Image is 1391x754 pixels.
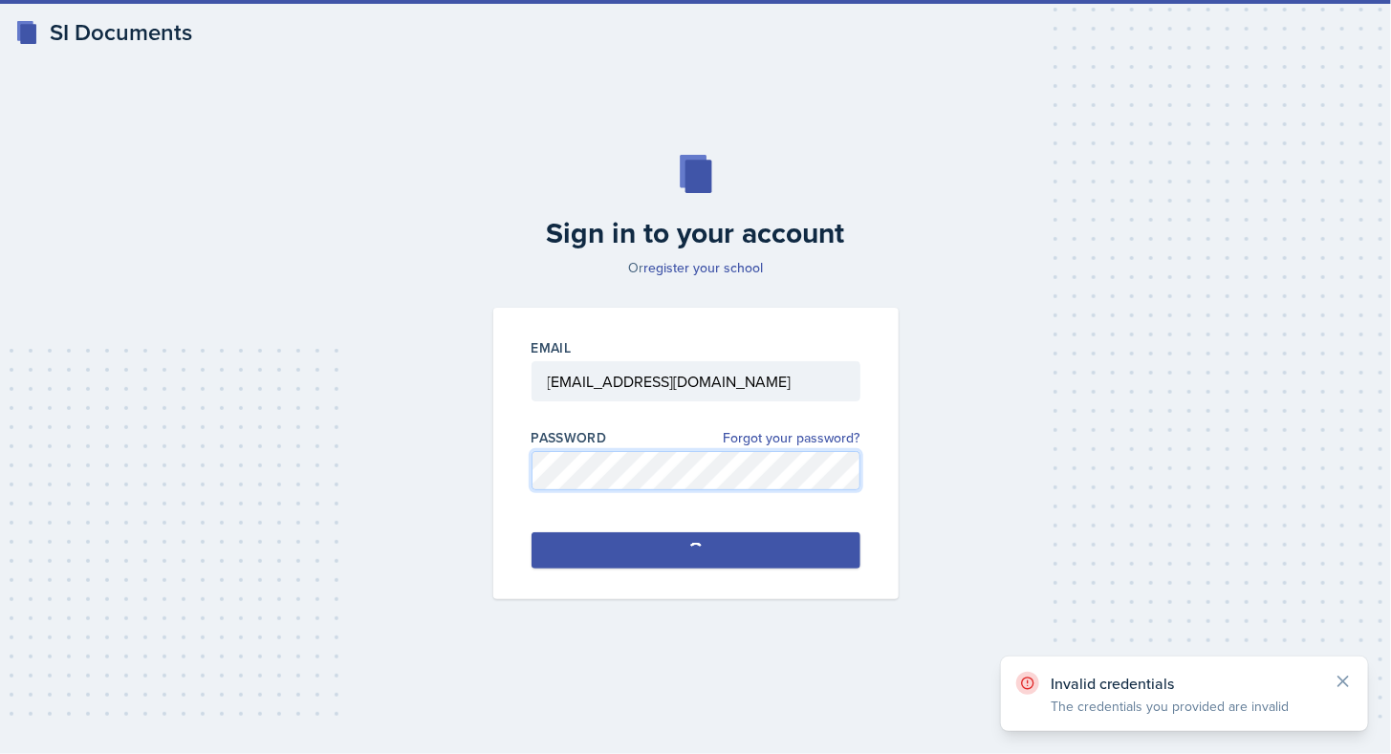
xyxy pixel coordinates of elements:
a: register your school [643,258,763,277]
p: Invalid credentials [1051,674,1318,693]
label: Password [532,428,607,447]
p: The credentials you provided are invalid [1051,697,1318,716]
h2: Sign in to your account [482,216,910,250]
a: Forgot your password? [724,428,860,448]
a: SI Documents [15,15,192,50]
input: Email [532,361,860,401]
label: Email [532,338,572,357]
p: Or [482,258,910,277]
